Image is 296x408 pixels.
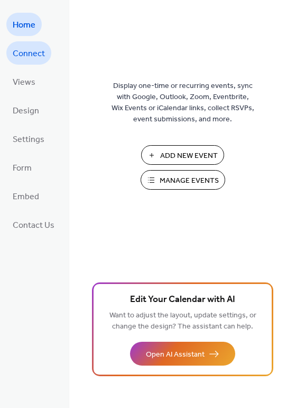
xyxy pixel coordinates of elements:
span: Want to adjust the layout, update settings, or change the design? The assistant can help. [109,308,256,334]
a: Contact Us [6,213,61,236]
span: Form [13,160,32,177]
span: Settings [13,131,44,148]
button: Open AI Assistant [130,342,235,366]
button: Manage Events [141,170,225,190]
a: Home [6,13,42,36]
span: Add New Event [160,150,218,162]
span: Contact Us [13,217,54,234]
a: Settings [6,127,51,150]
a: Connect [6,41,51,65]
a: Embed [6,184,45,208]
a: Form [6,156,38,179]
span: Design [13,103,39,120]
span: Open AI Assistant [146,349,205,360]
span: Connect [13,46,45,63]
span: Manage Events [160,175,219,187]
span: Embed [13,189,39,206]
span: Views [13,74,35,91]
a: Design [6,99,45,122]
a: Views [6,70,42,93]
span: Home [13,17,35,34]
span: Edit Your Calendar with AI [130,292,235,307]
button: Add New Event [141,145,224,165]
span: Display one-time or recurring events, sync with Google, Outlook, Zoom, Eventbrite, Wix Events or ... [112,81,254,125]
